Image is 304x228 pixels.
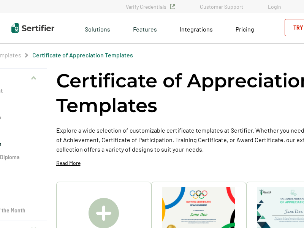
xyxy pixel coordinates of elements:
[180,25,213,33] span: Integrations
[126,3,175,10] a: Verify Credentials
[180,24,213,33] a: Integrations
[170,4,175,9] img: Verified
[268,3,281,10] a: Login
[11,23,54,33] img: Sertifier | Digital Credentialing Platform
[85,24,110,33] span: Solutions
[200,3,243,10] a: Customer Support
[56,159,81,167] p: Read More
[133,24,157,33] span: Features
[32,51,133,59] a: Certificate of Appreciation Templates
[236,25,254,33] span: Pricing
[236,24,254,33] a: Pricing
